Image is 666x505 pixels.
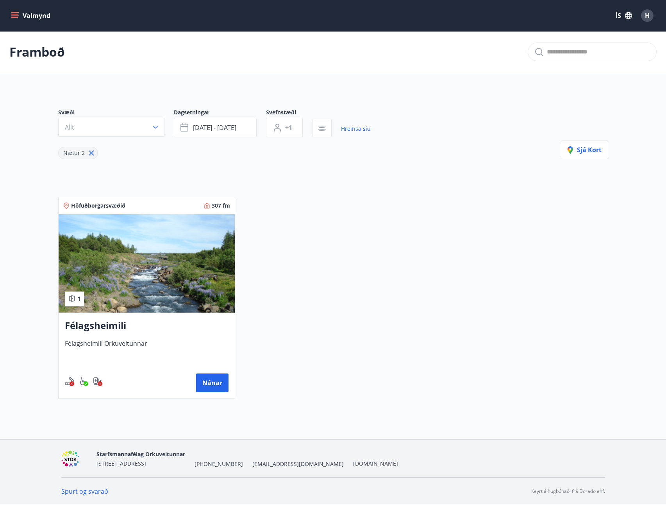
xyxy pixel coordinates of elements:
img: Paella dish [59,214,235,313]
span: Dagsetningar [174,108,266,118]
span: Svefnstæði [266,108,312,118]
span: Svæði [58,108,174,118]
a: Spurt og svarað [61,487,108,496]
span: [EMAIL_ADDRESS][DOMAIN_NAME] [252,460,344,468]
span: Starfsmannafélag Orkuveitunnar [96,450,185,458]
span: Sjá kort [568,146,602,154]
span: Félagsheimili Orkuveitunnar [65,339,229,365]
button: Allt [58,118,164,137]
span: H [645,11,650,20]
img: nH7E6Gw2rvWFb8XaSdRp44dhkQaj4PJkOoRYItBQ.svg [93,377,102,386]
span: Allt [65,123,74,132]
button: Sjá kort [561,140,608,159]
span: Höfuðborgarsvæðið [71,202,125,210]
a: Hreinsa síu [341,120,371,137]
h3: Félagsheimili [65,319,229,333]
span: +1 [285,123,292,132]
p: Keyrt á hugbúnaði frá Dorado ehf. [531,488,605,495]
span: 307 fm [212,202,230,210]
button: [DATE] - [DATE] [174,118,257,137]
button: Nánar [196,373,229,392]
div: Reykingar / Vape [65,377,74,386]
span: [STREET_ADDRESS] [96,460,146,467]
a: [DOMAIN_NAME] [353,460,398,467]
button: menu [9,9,54,23]
button: ÍS [611,9,636,23]
img: 8IYIKVZQyRlUC6HQIIUSdjpPGRncJsz2RzLgWvp4.svg [79,377,88,386]
div: Hleðslustöð fyrir rafbíla [93,377,102,386]
img: 6gDcfMXiVBXXG0H6U6eM60D7nPrsl9g1x4qDF8XG.png [61,450,91,467]
img: QNIUl6Cv9L9rHgMXwuzGLuiJOj7RKqxk9mBFPqjq.svg [65,377,74,386]
p: Framboð [9,43,65,60]
span: Nætur 2 [63,149,85,156]
span: 1 [77,295,81,303]
div: Nætur 2 [58,147,98,159]
span: [PHONE_NUMBER] [195,460,243,468]
span: [DATE] - [DATE] [193,123,236,132]
button: H [638,6,657,25]
button: +1 [266,118,303,137]
div: Aðgengi fyrir hjólastól [79,377,88,386]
